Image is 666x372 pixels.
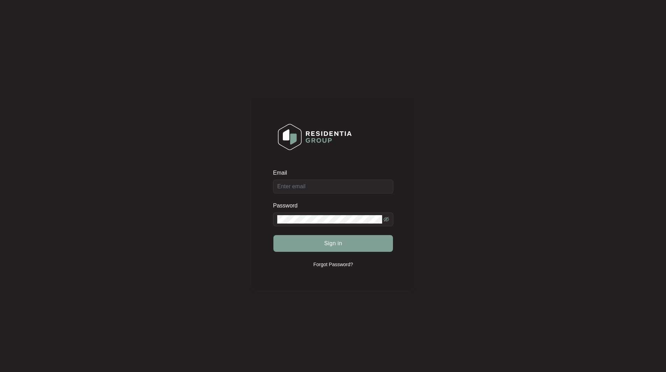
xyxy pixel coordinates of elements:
label: Password [273,202,303,209]
button: Sign in [273,235,393,252]
img: Login Logo [273,119,356,155]
input: Password [277,215,382,224]
span: eye-invisible [384,217,389,222]
input: Email [273,180,393,194]
label: Email [273,169,292,176]
p: Forgot Password? [313,261,353,268]
span: Sign in [324,239,342,248]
